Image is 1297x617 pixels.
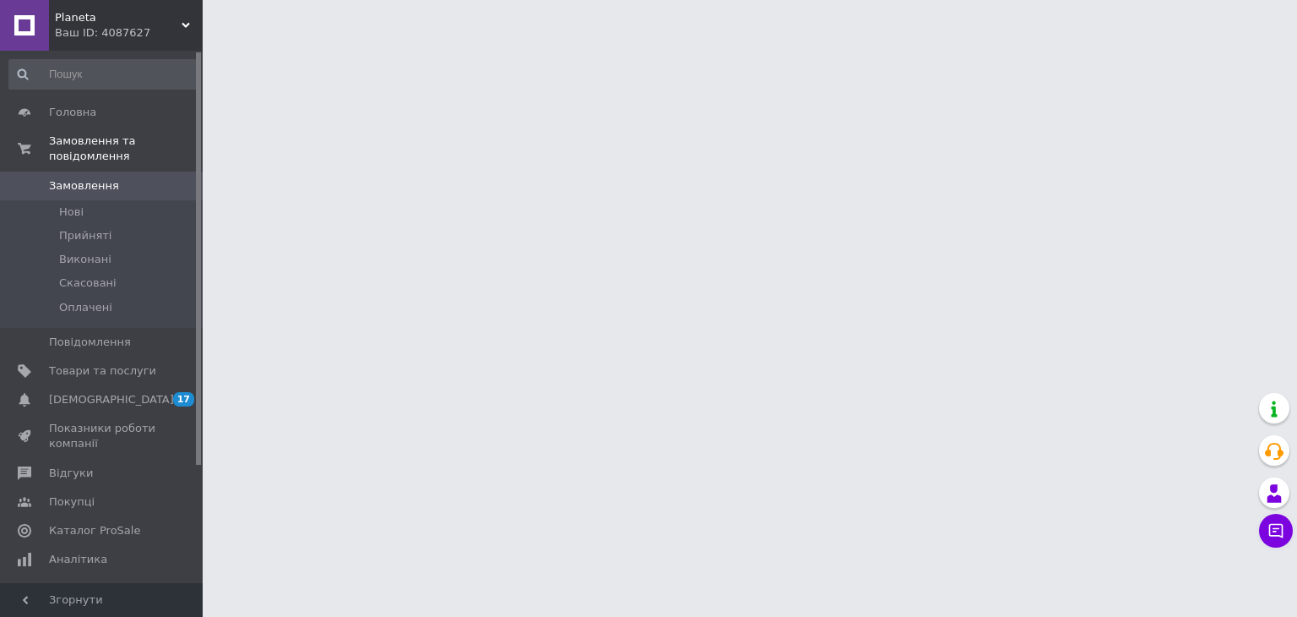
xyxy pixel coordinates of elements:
input: Пошук [8,59,199,90]
span: Управління сайтом [49,581,156,611]
span: Товари та послуги [49,363,156,379]
span: [DEMOGRAPHIC_DATA] [49,392,174,407]
span: Каталог ProSale [49,523,140,538]
span: Замовлення [49,178,119,194]
span: Замовлення та повідомлення [49,134,203,164]
span: Оплачені [59,300,112,315]
span: Прийняті [59,228,111,243]
span: Покупці [49,494,95,510]
span: Аналітика [49,552,107,567]
span: Головна [49,105,96,120]
span: Planeta [55,10,182,25]
span: Відгуки [49,466,93,481]
span: Повідомлення [49,335,131,350]
span: Нові [59,205,84,220]
button: Чат з покупцем [1259,514,1293,548]
span: Скасовані [59,276,117,291]
span: Виконані [59,252,111,267]
div: Ваш ID: 4087627 [55,25,203,41]
span: 17 [173,392,194,407]
span: Показники роботи компанії [49,421,156,451]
